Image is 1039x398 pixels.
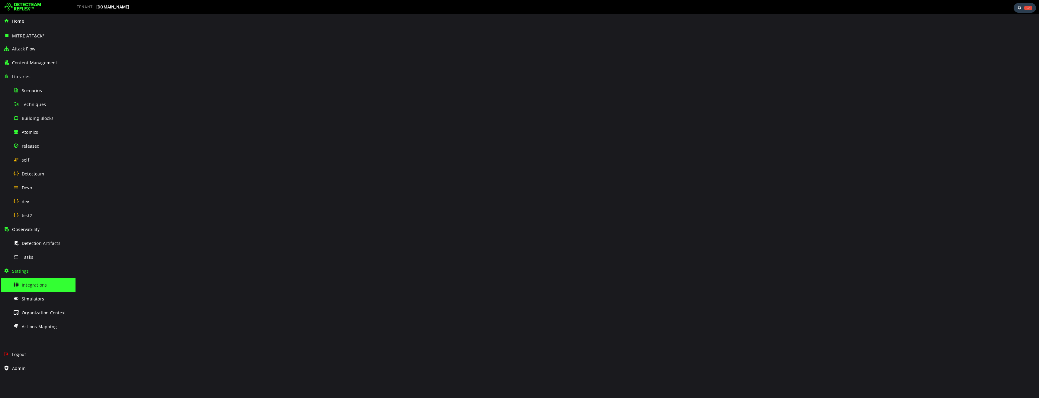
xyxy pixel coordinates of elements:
[12,268,29,274] span: Settings
[22,157,29,163] span: self
[12,351,26,357] span: Logout
[22,88,42,93] span: Scenarios
[12,18,24,24] span: Home
[22,310,66,316] span: Organization Context
[22,296,44,302] span: Simulators
[43,34,44,36] sup: ®
[96,5,130,9] span: [DOMAIN_NAME]
[22,185,32,191] span: Devo
[22,324,57,329] span: Actions Mapping
[12,365,26,371] span: Admin
[1014,3,1036,13] div: Task Notifications
[22,240,60,246] span: Detection Artifacts
[12,60,57,66] span: Content Management
[22,171,44,177] span: Detecteam
[77,5,94,9] span: TENANT:
[22,129,38,135] span: Atomics
[22,101,46,107] span: Techniques
[12,74,31,79] span: Libraries
[22,282,47,288] span: Integrations
[12,46,35,52] span: Attack Flow
[22,254,33,260] span: Tasks
[5,2,41,12] img: Detecteam logo
[22,199,29,204] span: dev
[1024,6,1032,10] span: 52
[12,226,40,232] span: Observability
[22,213,32,218] span: test2
[12,33,45,39] span: MITRE ATT&CK
[22,143,40,149] span: released
[22,115,53,121] span: Building Blocks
